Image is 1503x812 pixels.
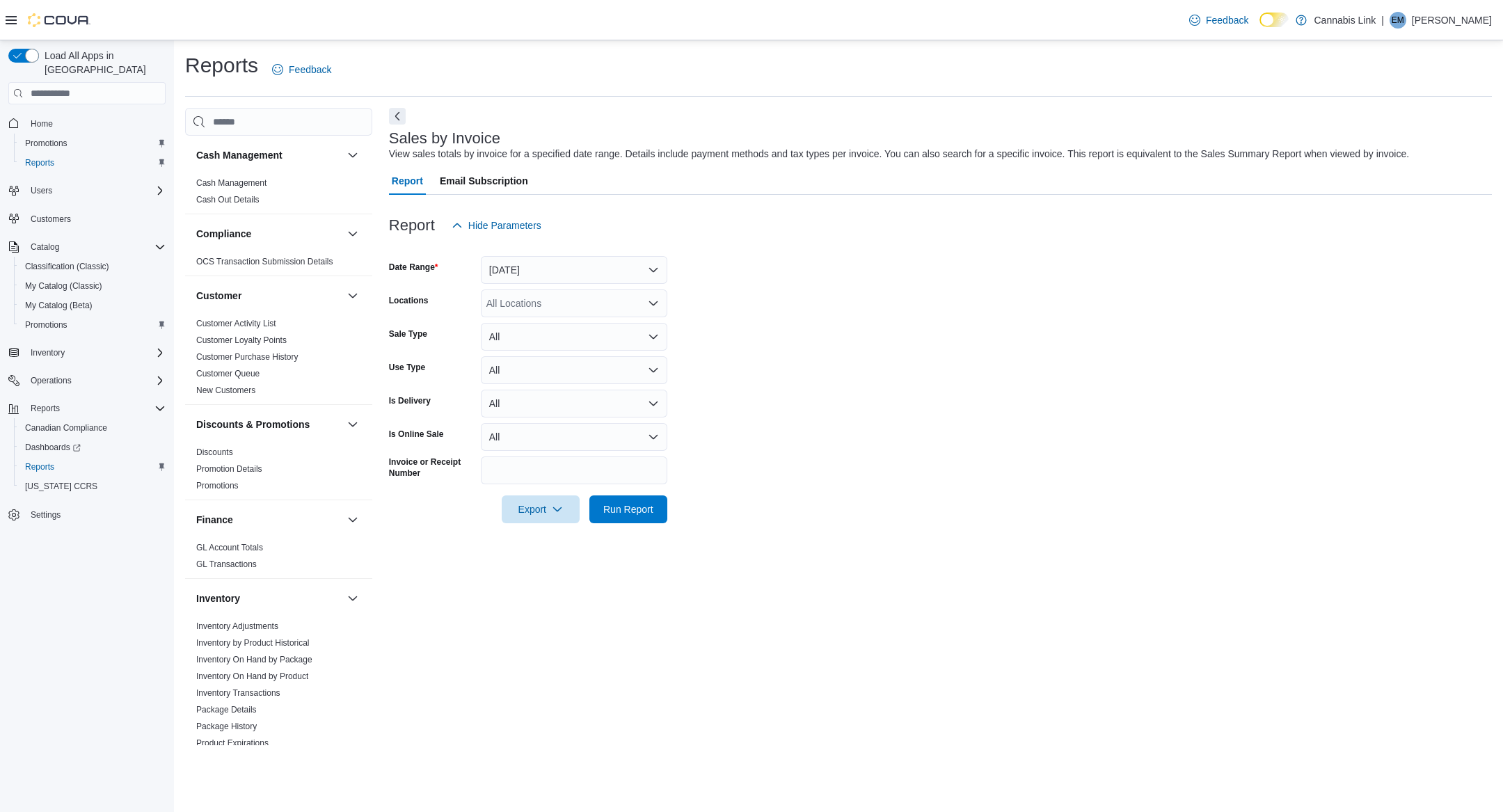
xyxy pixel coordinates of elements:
[344,511,361,528] button: Finance
[8,107,166,561] nav: Complex example
[196,655,312,664] a: Inventory On Hand by Package
[1259,13,1289,27] input: Dark Mode
[185,444,372,500] div: Discounts & Promotions
[196,352,299,362] a: Customer Purchase History
[196,148,342,162] button: Cash Management
[3,113,171,133] button: Home
[25,239,166,255] span: Catalog
[25,506,166,523] span: Settings
[392,167,423,195] span: Report
[25,114,166,132] span: Home
[14,276,171,296] button: My Catalog (Classic)
[196,704,257,715] span: Package Details
[3,343,171,363] button: Inventory
[510,495,571,523] span: Export
[14,477,171,496] button: [US_STATE] CCRS
[14,418,171,438] button: Canadian Compliance
[196,257,333,266] a: OCS Transaction Submission Details
[19,154,166,171] span: Reports
[196,621,278,631] a: Inventory Adjustments
[196,227,342,241] button: Compliance
[389,456,475,479] label: Invoice or Receipt Number
[19,135,73,152] a: Promotions
[196,722,257,731] a: Package History
[481,390,667,417] button: All
[196,195,260,205] a: Cash Out Details
[14,457,171,477] button: Reports
[3,181,171,200] button: Users
[39,49,166,77] span: Load All Apps in [GEOGRAPHIC_DATA]
[19,478,103,495] a: [US_STATE] CCRS
[25,400,166,417] span: Reports
[344,225,361,242] button: Compliance
[389,130,500,147] h3: Sales by Invoice
[19,317,166,333] span: Promotions
[344,416,361,433] button: Discounts & Promotions
[19,420,113,436] a: Canadian Compliance
[196,417,342,431] button: Discounts & Promotions
[14,438,171,457] a: Dashboards
[14,134,171,153] button: Promotions
[389,108,406,125] button: Next
[19,478,166,495] span: Washington CCRS
[196,671,308,681] a: Inventory On Hand by Product
[196,318,276,329] span: Customer Activity List
[31,118,53,129] span: Home
[1392,12,1404,29] span: EM
[196,559,257,569] a: GL Transactions
[14,257,171,276] button: Classification (Classic)
[19,317,73,333] a: Promotions
[196,289,241,303] h3: Customer
[196,591,240,605] h3: Inventory
[1381,12,1384,29] p: |
[1184,6,1254,34] a: Feedback
[196,335,287,345] a: Customer Loyalty Points
[344,590,361,607] button: Inventory
[446,212,547,239] button: Hide Parameters
[25,157,54,168] span: Reports
[3,504,171,525] button: Settings
[440,167,528,195] span: Email Subscription
[25,182,166,199] span: Users
[196,654,312,665] span: Inventory On Hand by Package
[14,315,171,335] button: Promotions
[603,502,653,516] span: Run Report
[19,135,166,152] span: Promotions
[1206,13,1248,27] span: Feedback
[31,375,72,386] span: Operations
[25,372,166,389] span: Operations
[196,351,299,363] span: Customer Purchase History
[25,300,93,311] span: My Catalog (Beta)
[185,618,372,807] div: Inventory
[3,399,171,418] button: Reports
[1412,12,1492,29] p: [PERSON_NAME]
[389,362,425,373] label: Use Type
[196,738,269,748] a: Product Expirations
[25,442,81,453] span: Dashboards
[502,495,580,523] button: Export
[19,278,166,294] span: My Catalog (Classic)
[589,495,667,523] button: Run Report
[196,464,262,474] a: Promotion Details
[1314,12,1376,29] p: Cannabis Link
[344,287,361,304] button: Customer
[196,621,278,632] span: Inventory Adjustments
[196,671,308,682] span: Inventory On Hand by Product
[196,721,257,732] span: Package History
[31,185,52,196] span: Users
[25,481,97,492] span: [US_STATE] CCRS
[196,447,233,457] a: Discounts
[196,591,342,605] button: Inventory
[196,227,251,241] h3: Compliance
[481,423,667,451] button: All
[196,638,310,648] a: Inventory by Product Historical
[196,481,239,491] a: Promotions
[468,218,541,232] span: Hide Parameters
[25,116,58,132] a: Home
[19,459,60,475] a: Reports
[389,328,427,340] label: Sale Type
[389,147,1409,161] div: View sales totals by invoice for a specified date range. Details include payment methods and tax ...
[19,439,86,456] a: Dashboards
[185,539,372,578] div: Finance
[28,13,90,27] img: Cova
